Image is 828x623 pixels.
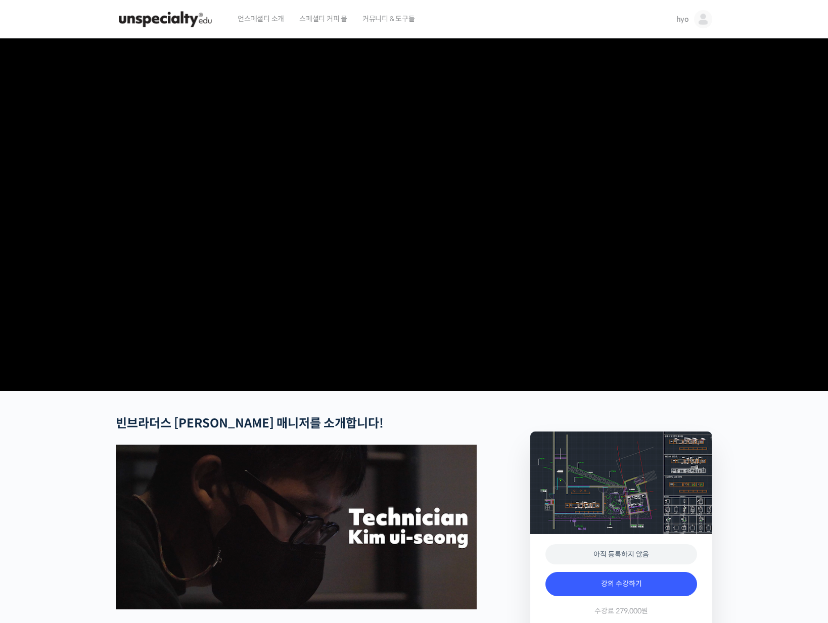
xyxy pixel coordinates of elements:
[116,416,384,431] strong: 빈브라더스 [PERSON_NAME] 매니저를 소개합니다!
[545,544,697,565] div: 아직 등록하지 않음
[594,606,648,616] span: 수강료 279,000원
[545,572,697,596] a: 강의 수강하기
[676,15,689,24] span: hyo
